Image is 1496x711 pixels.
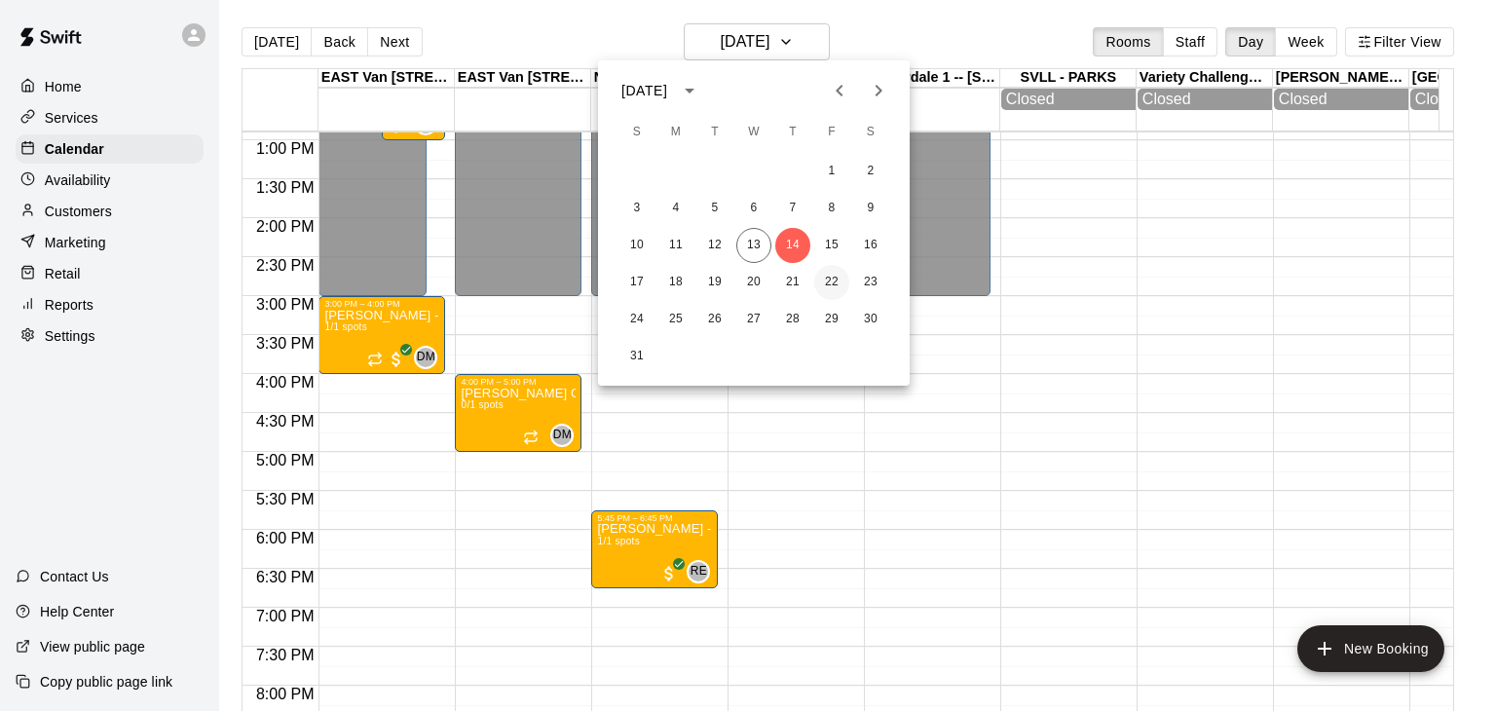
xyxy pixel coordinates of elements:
button: 28 [775,302,810,337]
button: 15 [814,228,849,263]
button: 20 [736,265,771,300]
button: 31 [619,339,654,374]
button: 18 [658,265,693,300]
div: [DATE] [621,81,667,101]
button: 23 [853,265,888,300]
button: 24 [619,302,654,337]
button: 21 [775,265,810,300]
span: Thursday [775,113,810,152]
button: 29 [814,302,849,337]
button: 6 [736,191,771,226]
button: 14 [775,228,810,263]
button: 1 [814,154,849,189]
button: 22 [814,265,849,300]
button: 17 [619,265,654,300]
button: 27 [736,302,771,337]
button: 11 [658,228,693,263]
button: 16 [853,228,888,263]
button: Previous month [820,71,859,110]
span: Sunday [619,113,654,152]
button: 12 [697,228,732,263]
span: Monday [658,113,693,152]
button: 8 [814,191,849,226]
span: Friday [814,113,849,152]
button: 26 [697,302,732,337]
button: 25 [658,302,693,337]
button: 30 [853,302,888,337]
button: 9 [853,191,888,226]
button: 3 [619,191,654,226]
button: 2 [853,154,888,189]
button: 5 [697,191,732,226]
span: Saturday [853,113,888,152]
button: 7 [775,191,810,226]
button: 10 [619,228,654,263]
span: Tuesday [697,113,732,152]
button: Next month [859,71,898,110]
button: 13 [736,228,771,263]
button: 4 [658,191,693,226]
span: Wednesday [736,113,771,152]
button: 19 [697,265,732,300]
button: calendar view is open, switch to year view [673,74,706,107]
